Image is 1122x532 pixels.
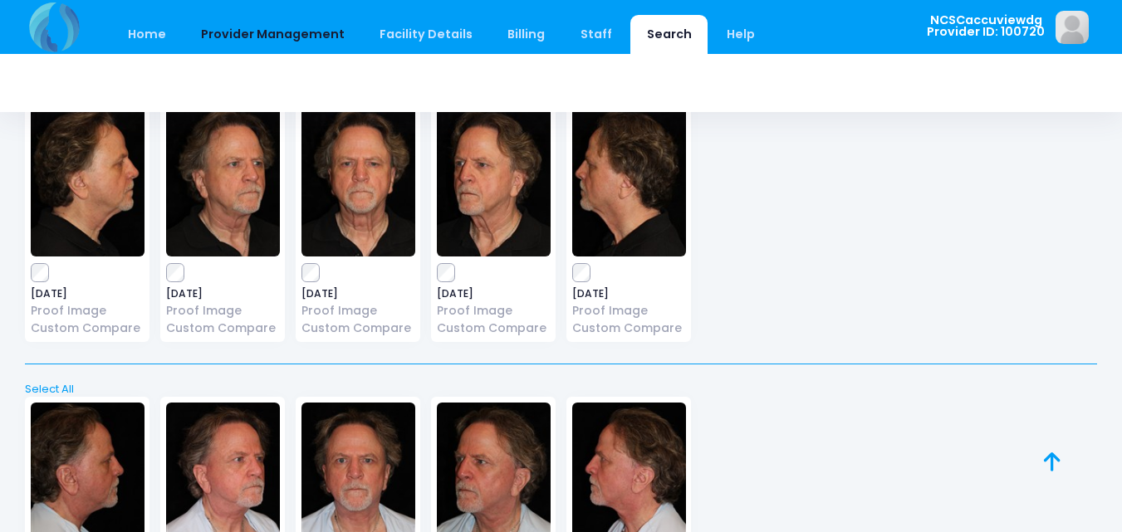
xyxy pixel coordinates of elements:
[492,15,561,54] a: Billing
[1056,11,1089,44] img: image
[20,381,1103,398] a: Select All
[31,302,145,320] a: Proof Image
[31,107,145,256] img: image
[301,289,415,299] span: [DATE]
[711,15,772,54] a: Help
[31,320,145,337] a: Custom Compare
[437,107,551,256] img: image
[572,320,686,337] a: Custom Compare
[572,107,686,256] img: image
[184,15,360,54] a: Provider Management
[437,289,551,299] span: [DATE]
[927,14,1045,38] span: NCSCaccuviewdg Provider ID: 100720
[630,15,708,54] a: Search
[301,320,415,337] a: Custom Compare
[437,320,551,337] a: Custom Compare
[437,302,551,320] a: Proof Image
[166,289,280,299] span: [DATE]
[166,320,280,337] a: Custom Compare
[301,302,415,320] a: Proof Image
[364,15,489,54] a: Facility Details
[31,289,145,299] span: [DATE]
[166,302,280,320] a: Proof Image
[572,289,686,299] span: [DATE]
[564,15,628,54] a: Staff
[111,15,182,54] a: Home
[572,302,686,320] a: Proof Image
[301,107,415,256] img: image
[166,107,280,256] img: image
